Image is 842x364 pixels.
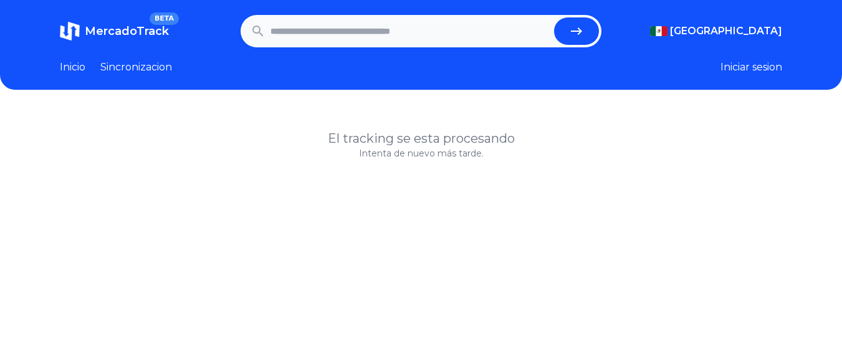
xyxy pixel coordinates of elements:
[100,60,172,75] a: Sincronizacion
[150,12,179,25] span: BETA
[650,26,667,36] img: Mexico
[60,21,169,41] a: MercadoTrackBETA
[650,24,782,39] button: [GEOGRAPHIC_DATA]
[60,60,85,75] a: Inicio
[85,24,169,38] span: MercadoTrack
[60,21,80,41] img: MercadoTrack
[720,60,782,75] button: Iniciar sesion
[60,147,782,160] p: Intenta de nuevo más tarde.
[670,24,782,39] span: [GEOGRAPHIC_DATA]
[60,130,782,147] h1: El tracking se esta procesando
